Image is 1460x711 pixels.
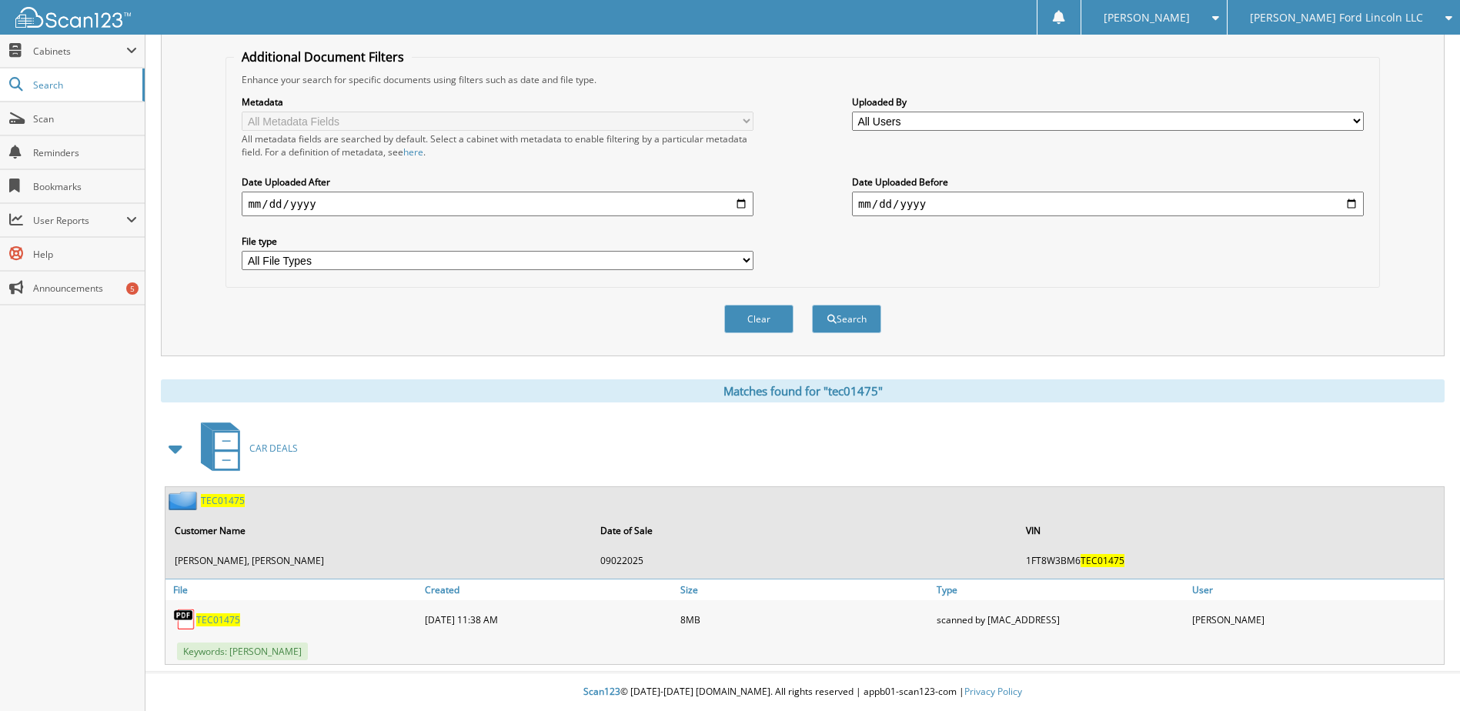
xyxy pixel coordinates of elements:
div: 8MB [677,604,932,635]
label: Uploaded By [852,95,1364,108]
td: 1FT8W3BM6 [1018,548,1442,573]
td: [PERSON_NAME], [PERSON_NAME] [167,548,591,573]
span: Scan [33,112,137,125]
div: 5 [126,282,139,295]
span: Keywords: [PERSON_NAME] [177,643,308,660]
legend: Additional Document Filters [234,48,412,65]
div: © [DATE]-[DATE] [DOMAIN_NAME]. All rights reserved | appb01-scan123-com | [145,673,1460,711]
button: Clear [724,305,793,333]
img: PDF.png [173,608,196,631]
input: end [852,192,1364,216]
img: scan123-logo-white.svg [15,7,131,28]
span: Cabinets [33,45,126,58]
a: Privacy Policy [964,685,1022,698]
a: User [1188,579,1444,600]
th: Customer Name [167,515,591,546]
div: Matches found for "tec01475" [161,379,1445,402]
a: Type [933,579,1188,600]
th: Date of Sale [593,515,1017,546]
div: [DATE] 11:38 AM [421,604,677,635]
span: [PERSON_NAME] Ford Lincoln LLC [1250,13,1423,22]
span: Announcements [33,282,137,295]
div: [PERSON_NAME] [1188,604,1444,635]
button: Search [812,305,881,333]
a: TEC01475 [201,494,245,507]
span: User Reports [33,214,126,227]
span: TEC01475 [1081,554,1124,567]
div: scanned by [MAC_ADDRESS] [933,604,1188,635]
img: folder2.png [169,491,201,510]
span: Scan123 [583,685,620,698]
div: All metadata fields are searched by default. Select a cabinet with metadata to enable filtering b... [242,132,753,159]
span: [PERSON_NAME] [1104,13,1190,22]
span: Help [33,248,137,261]
span: Search [33,78,135,92]
span: Bookmarks [33,180,137,193]
div: Enhance your search for specific documents using filters such as date and file type. [234,73,1371,86]
a: File [165,579,421,600]
a: CAR DEALS [192,418,298,479]
td: 09022025 [593,548,1017,573]
a: Size [677,579,932,600]
label: Date Uploaded After [242,175,753,189]
label: File type [242,235,753,248]
label: Metadata [242,95,753,108]
a: TEC01475 [196,613,240,626]
span: Reminders [33,146,137,159]
input: start [242,192,753,216]
label: Date Uploaded Before [852,175,1364,189]
span: CAR DEALS [249,442,298,455]
th: VIN [1018,515,1442,546]
a: here [403,145,423,159]
a: Created [421,579,677,600]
